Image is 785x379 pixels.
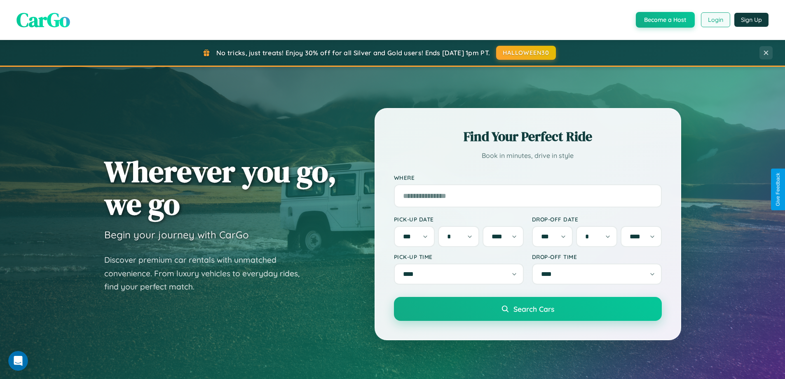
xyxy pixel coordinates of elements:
[394,297,662,321] button: Search Cars
[496,46,556,60] button: HALLOWEEN30
[513,304,554,313] span: Search Cars
[394,174,662,181] label: Where
[775,173,781,206] div: Give Feedback
[394,253,524,260] label: Pick-up Time
[532,253,662,260] label: Drop-off Time
[394,150,662,162] p: Book in minutes, drive in style
[8,351,28,371] iframe: Intercom live chat
[104,253,310,294] p: Discover premium car rentals with unmatched convenience. From luxury vehicles to everyday rides, ...
[734,13,769,27] button: Sign Up
[16,6,70,33] span: CarGo
[104,155,337,220] h1: Wherever you go, we go
[394,127,662,146] h2: Find Your Perfect Ride
[216,49,490,57] span: No tricks, just treats! Enjoy 30% off for all Silver and Gold users! Ends [DATE] 1pm PT.
[394,216,524,223] label: Pick-up Date
[636,12,695,28] button: Become a Host
[701,12,730,27] button: Login
[104,228,249,241] h3: Begin your journey with CarGo
[532,216,662,223] label: Drop-off Date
